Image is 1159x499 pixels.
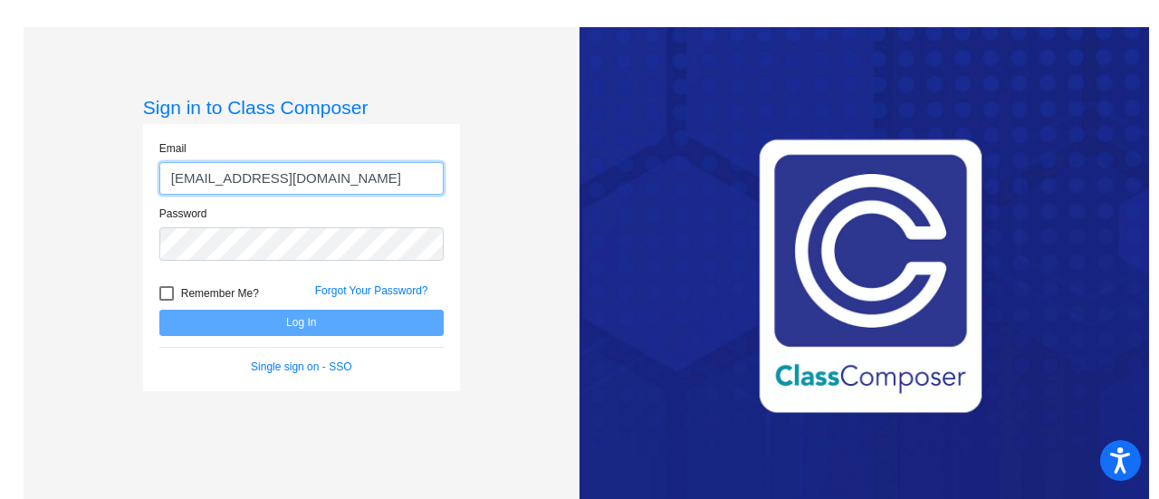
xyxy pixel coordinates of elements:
[143,96,460,119] h3: Sign in to Class Composer
[315,284,428,297] a: Forgot Your Password?
[159,140,187,157] label: Email
[159,310,444,336] button: Log In
[181,283,259,304] span: Remember Me?
[251,360,351,373] a: Single sign on - SSO
[159,206,207,222] label: Password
